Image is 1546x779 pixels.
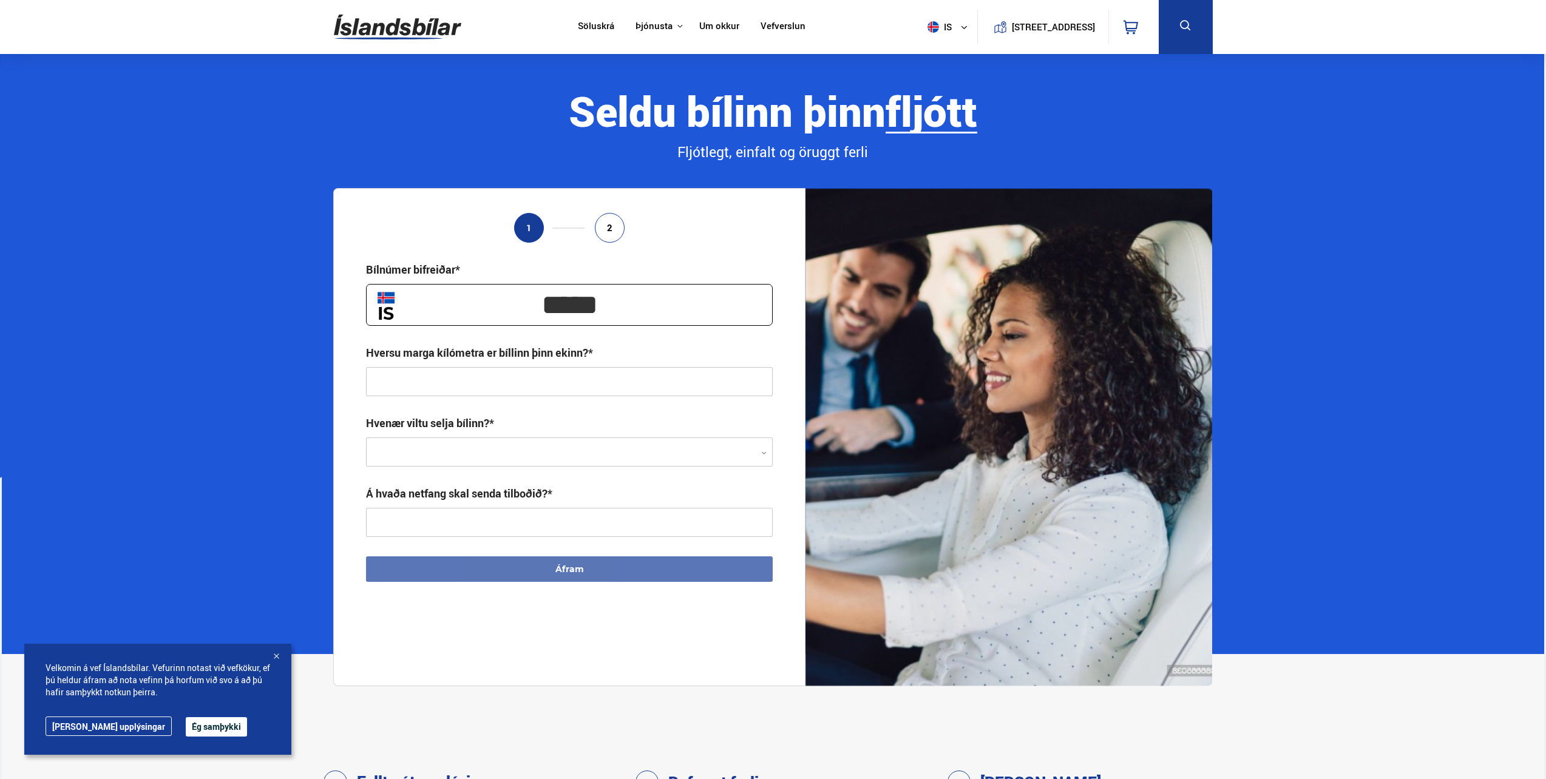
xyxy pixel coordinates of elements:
[886,83,977,139] b: fljótt
[923,21,953,33] span: is
[526,223,532,233] span: 1
[366,556,773,582] button: Áfram
[927,21,939,33] img: svg+xml;base64,PHN2ZyB4bWxucz0iaHR0cDovL3d3dy53My5vcmcvMjAwMC9zdmciIHdpZHRoPSI1MTIiIGhlaWdodD0iNT...
[46,662,270,698] span: Velkomin á vef Íslandsbílar. Vefurinn notast við vefkökur, ef þú heldur áfram að nota vefinn þá h...
[984,10,1102,44] a: [STREET_ADDRESS]
[333,88,1212,133] div: Seldu bílinn þinn
[923,9,977,45] button: is
[366,262,460,277] div: Bílnúmer bifreiðar*
[186,717,247,737] button: Ég samþykki
[366,416,494,430] label: Hvenær viltu selja bílinn?*
[699,21,739,33] a: Um okkur
[334,7,461,47] img: G0Ugv5HjCgRt.svg
[333,142,1212,163] div: Fljótlegt, einfalt og öruggt ferli
[366,486,552,501] div: Á hvaða netfang skal senda tilboðið?*
[10,5,46,41] button: Open LiveChat chat widget
[1017,22,1091,32] button: [STREET_ADDRESS]
[607,223,612,233] span: 2
[46,717,172,736] a: [PERSON_NAME] upplýsingar
[366,345,593,360] div: Hversu marga kílómetra er bíllinn þinn ekinn?*
[761,21,805,33] a: Vefverslun
[578,21,614,33] a: Söluskrá
[636,21,673,32] button: Þjónusta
